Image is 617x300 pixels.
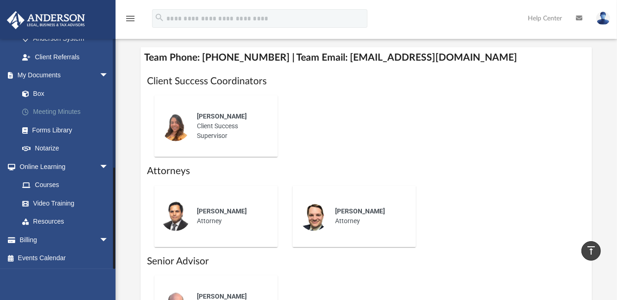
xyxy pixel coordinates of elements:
span: arrow_drop_down [99,157,118,176]
span: [PERSON_NAME] [197,207,247,215]
a: Forms Library [13,121,118,139]
span: arrow_drop_down [99,231,118,250]
a: Events Calendar [6,249,122,268]
span: arrow_drop_down [99,66,118,85]
a: Meeting Minutes [13,103,122,121]
img: User Pic [596,12,610,25]
a: Client Referrals [13,48,118,66]
a: menu [125,18,136,24]
img: thumbnail [161,201,190,231]
a: Box [13,84,118,103]
img: thumbnail [161,112,190,141]
h1: Attorneys [147,164,586,178]
a: vertical_align_top [581,241,601,261]
a: Billingarrow_drop_down [6,231,122,249]
i: search [154,12,165,23]
div: Attorney [329,200,409,232]
span: [PERSON_NAME] [335,207,385,215]
img: Anderson Advisors Platinum Portal [4,11,88,29]
a: My Documentsarrow_drop_down [6,66,122,85]
h1: Senior Advisor [147,255,586,268]
a: Online Learningarrow_drop_down [6,157,118,176]
h4: Team Phone: [PHONE_NUMBER] | Team Email: [EMAIL_ADDRESS][DOMAIN_NAME] [141,47,592,68]
h1: Client Success Coordinators [147,75,586,88]
a: Video Training [13,194,113,212]
div: Attorney [190,200,271,232]
i: vertical_align_top [586,245,597,256]
span: [PERSON_NAME] [197,293,247,300]
img: thumbnail [299,201,329,231]
a: Notarize [13,139,122,158]
span: [PERSON_NAME] [197,112,247,120]
i: menu [125,13,136,24]
div: Client Success Supervisor [190,105,271,147]
a: Courses [13,176,118,194]
a: Resources [13,212,118,231]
